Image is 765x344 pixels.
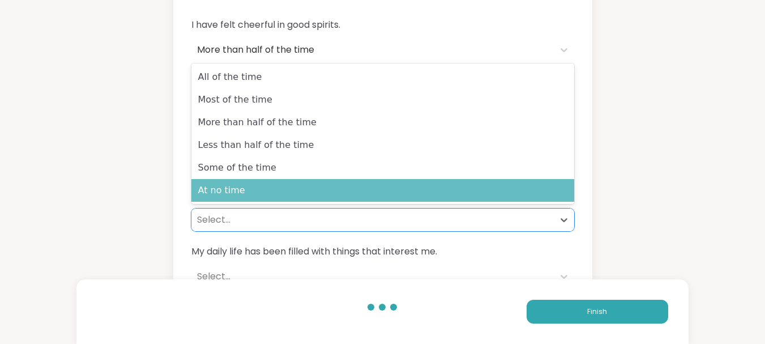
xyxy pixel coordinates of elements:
div: Most of the time [191,88,574,111]
div: Select... [197,213,548,227]
div: All of the time [191,66,574,88]
button: Finish [527,300,668,324]
span: I have felt cheerful in good spirits. [191,18,574,32]
span: My daily life has been filled with things that interest me. [191,245,574,258]
span: Finish [587,307,607,317]
div: Select... [197,270,548,283]
div: More than half of the time [197,43,548,57]
div: At no time [191,179,574,202]
div: Less than half of the time [191,134,574,156]
div: More than half of the time [191,111,574,134]
div: Some of the time [191,156,574,179]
